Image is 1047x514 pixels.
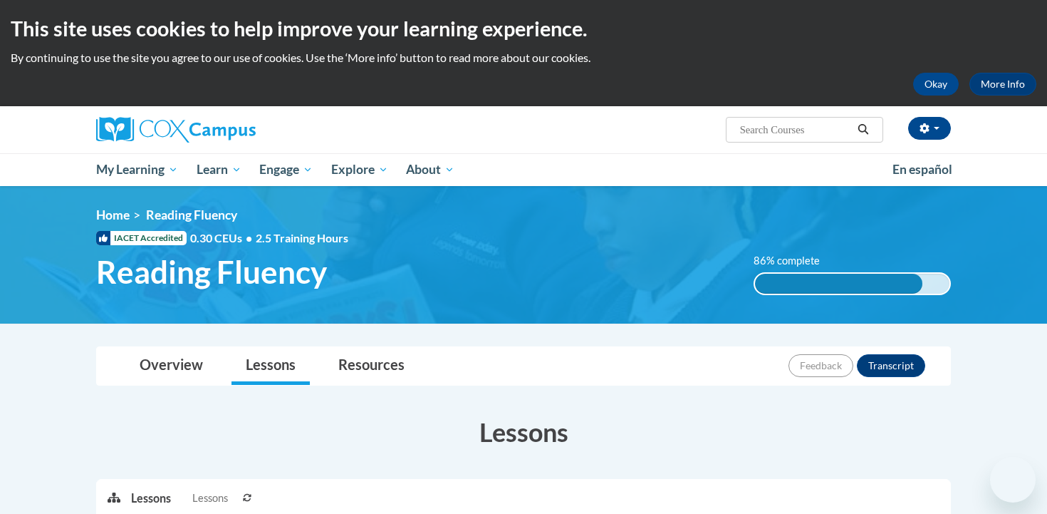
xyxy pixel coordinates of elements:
button: Search [853,121,874,138]
span: My Learning [96,161,178,178]
span: IACET Accredited [96,231,187,245]
p: By continuing to use the site you agree to our use of cookies. Use the ‘More info’ button to read... [11,50,1036,66]
a: En español [883,155,962,185]
a: Home [96,207,130,222]
input: Search Courses [739,121,853,138]
a: More Info [969,73,1036,96]
p: Lessons [131,490,171,506]
h3: Lessons [96,414,951,450]
span: Learn [197,161,241,178]
span: 2.5 Training Hours [256,231,348,245]
a: Cox Campus [96,117,367,143]
a: Engage [250,153,322,186]
div: 86% complete [755,274,922,294]
div: Main menu [75,153,972,186]
button: Feedback [788,354,853,377]
span: Engage [259,161,313,178]
img: Cox Campus [96,117,256,143]
a: My Learning [87,153,187,186]
span: About [406,161,454,178]
button: Transcript [857,354,925,377]
a: About [397,153,464,186]
button: Account Settings [908,117,951,140]
a: Overview [125,347,217,385]
a: Lessons [231,347,310,385]
a: Resources [324,347,419,385]
span: 0.30 CEUs [190,230,256,246]
span: En español [892,162,952,177]
a: Explore [322,153,397,186]
span: • [246,231,252,245]
span: Reading Fluency [96,253,327,291]
h2: This site uses cookies to help improve your learning experience. [11,14,1036,43]
span: Reading Fluency [146,207,237,222]
label: 86% complete [754,253,835,269]
span: Lessons [192,490,228,506]
iframe: Button to launch messaging window [990,457,1036,503]
a: Learn [187,153,251,186]
span: Explore [331,161,388,178]
button: Okay [913,73,959,96]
